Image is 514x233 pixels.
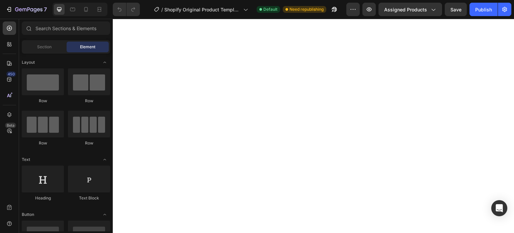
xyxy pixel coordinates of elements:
[6,71,16,77] div: 450
[68,98,110,104] div: Row
[99,154,110,165] span: Toggle open
[99,57,110,68] span: Toggle open
[378,3,442,16] button: Assigned Products
[37,44,52,50] span: Section
[491,200,507,216] div: Open Intercom Messenger
[22,21,110,35] input: Search Sections & Elements
[22,59,35,65] span: Layout
[469,3,498,16] button: Publish
[22,212,34,218] span: Button
[99,209,110,220] span: Toggle open
[113,19,514,233] iframe: Design area
[5,123,16,128] div: Beta
[113,3,140,16] div: Undo/Redo
[44,5,47,13] p: 7
[3,3,50,16] button: 7
[164,6,241,13] span: Shopify Original Product Template
[80,44,95,50] span: Element
[22,157,30,163] span: Text
[450,7,461,12] span: Save
[384,6,427,13] span: Assigned Products
[263,6,277,12] span: Default
[289,6,324,12] span: Need republishing
[68,195,110,201] div: Text Block
[475,6,492,13] div: Publish
[161,6,163,13] span: /
[22,140,64,146] div: Row
[445,3,467,16] button: Save
[22,195,64,201] div: Heading
[22,98,64,104] div: Row
[68,140,110,146] div: Row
